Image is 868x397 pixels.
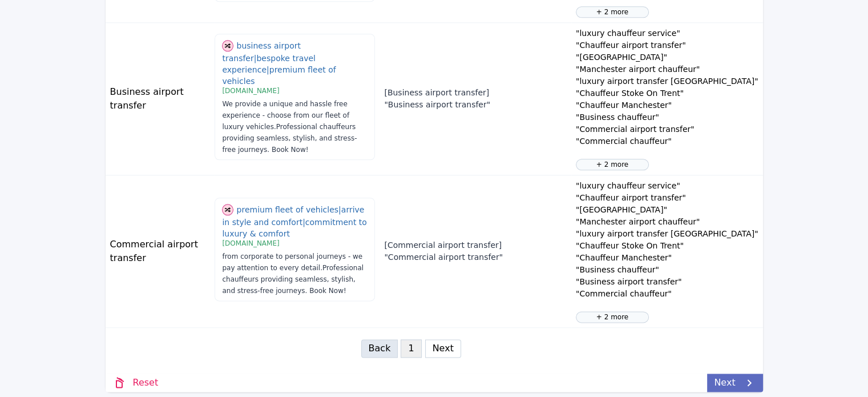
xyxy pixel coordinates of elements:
span: from corporate to personal journeys - we pay attention to every detail. [222,252,362,272]
p: "Chauffeur airport transfer" [576,192,758,204]
p: "Business chauffeur" [576,264,758,276]
button: Back [361,339,398,358]
p: "luxury chauffeur service" [576,180,758,192]
p: "Commercial airport transfer" [384,251,567,263]
p: "Business chauffeur" [576,111,758,123]
span: [DOMAIN_NAME] [222,87,279,95]
p: "Business airport transfer" [384,99,567,111]
span: Professional chauffeurs providing seamless, stylish, and stress-free journeys. Book Now! [222,264,364,295]
p: "Manchester airport chauffeur" [576,216,758,228]
p: "Commercial airport transfer" [576,123,758,135]
p: "Chauffeur airport transfer" [576,39,758,51]
p: "luxury airport transfer [GEOGRAPHIC_DATA]" [576,228,758,240]
button: Next [425,339,461,358]
span: | [338,204,341,214]
p: "[GEOGRAPHIC_DATA]" [576,51,758,63]
p: + 2 more [581,7,644,17]
p: "Commercial chauffeur" [576,135,758,147]
span: premium fleet of vehicles [222,65,336,86]
p: [Commercial airport transfer] [384,239,567,251]
p: "Commercial chauffeur" [576,288,758,300]
div: This is a preview. An other 2 negatives will be generated for this ad group. [576,159,649,170]
span: arrive in style and comfort [222,204,364,227]
span: | [302,218,305,227]
a: Next [707,374,762,392]
p: "Chauffeur Stoke On Trent" [576,240,758,252]
span: bespoke travel experience [222,54,316,74]
td: Commercial airport transfer [106,175,215,328]
p: "luxury airport transfer [GEOGRAPHIC_DATA]" [576,75,758,87]
span: | [267,65,269,74]
span: premium fleet of vehicles [236,204,341,214]
p: "Manchester airport chauffeur" [576,63,758,75]
span: | [254,54,257,63]
span: commitment to luxury & comfort [222,218,366,238]
p: [Business airport transfer] [384,87,567,99]
span: business airport transfer [222,41,300,63]
img: shuffle.svg [222,40,233,51]
span: [DOMAIN_NAME] [222,239,279,247]
div: This is a preview. An other 2 negatives will be generated for this ad group. [576,311,649,323]
td: Business airport transfer [106,23,215,175]
span: Show different combination [222,39,233,50]
p: "Chauffeur Manchester" [576,99,758,111]
p: "luxury chauffeur service" [576,27,758,39]
span: Professional chauffeurs providing seamless, stylish, and stress-free journeys. Book Now! [222,123,357,154]
p: + 2 more [581,159,644,170]
img: shuffle.svg [222,204,233,215]
p: + 2 more [581,312,644,322]
p: "Business airport transfer" [576,276,758,288]
span: We provide a unique and hassle free experience - choose from our fleet of luxury vehicles. [222,100,349,131]
span: Show different combination [222,203,233,214]
p: "Chauffeur Stoke On Trent" [576,87,758,99]
div: This is a preview. An other 2 negatives will be generated for this ad group. [576,6,649,18]
a: Reset [106,374,165,392]
p: "Chauffeur Manchester" [576,252,758,264]
p: "[GEOGRAPHIC_DATA]" [576,204,758,216]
